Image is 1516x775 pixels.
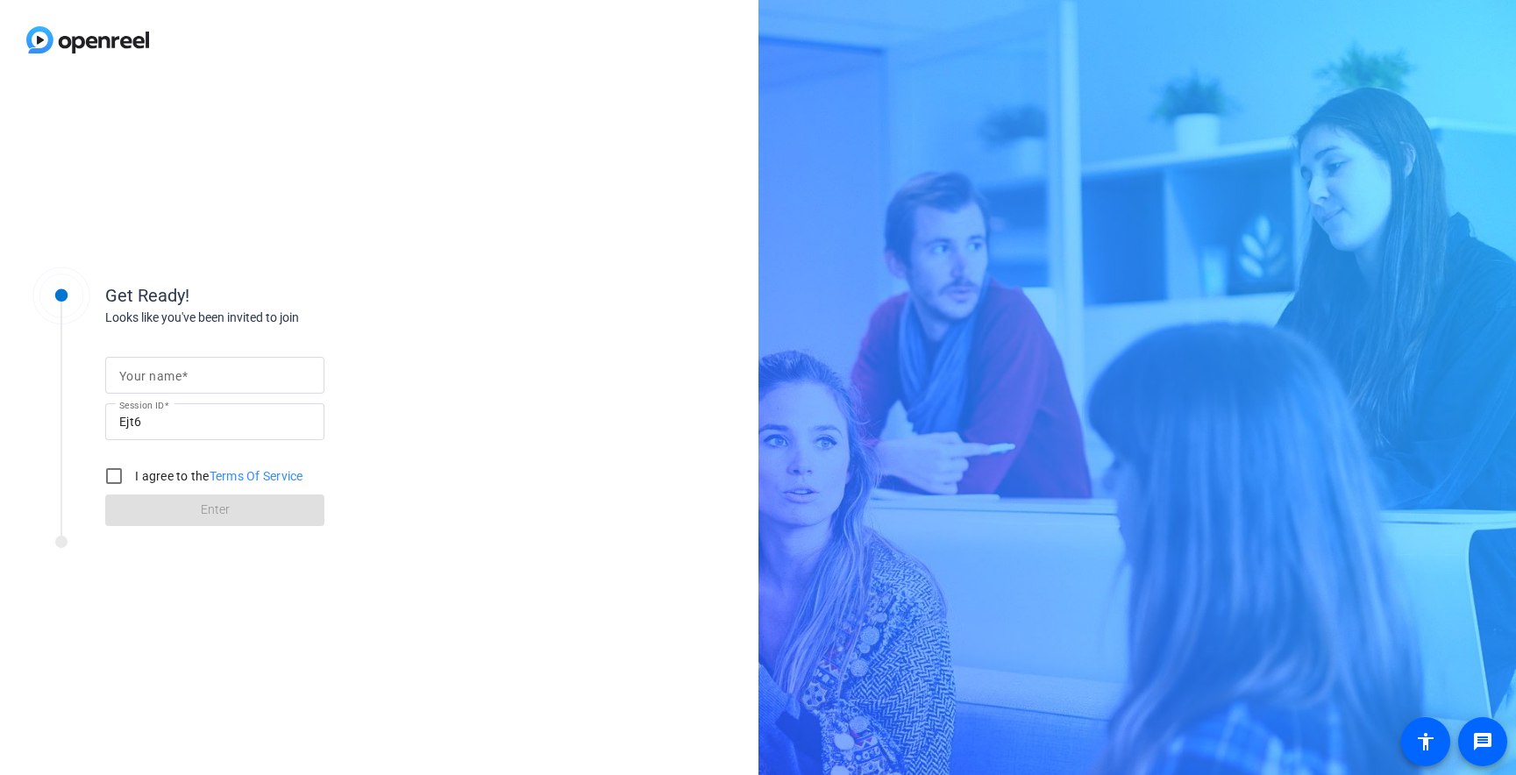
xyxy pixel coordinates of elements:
mat-label: Session ID [119,400,164,410]
div: Looks like you've been invited to join [105,309,456,327]
div: Get Ready! [105,282,456,309]
mat-icon: message [1472,731,1493,752]
a: Terms Of Service [210,469,303,483]
label: I agree to the [132,467,303,485]
mat-label: Your name [119,369,181,383]
mat-icon: accessibility [1415,731,1436,752]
